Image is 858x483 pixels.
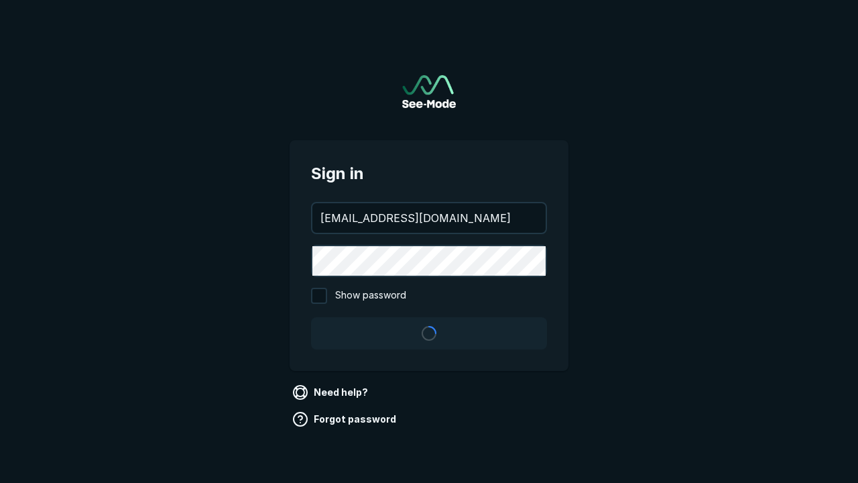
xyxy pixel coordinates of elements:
img: See-Mode Logo [402,75,456,108]
span: Show password [335,288,406,304]
a: Need help? [290,382,373,403]
span: Sign in [311,162,547,186]
a: Forgot password [290,409,402,430]
input: your@email.com [312,203,546,233]
a: Go to sign in [402,75,456,108]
